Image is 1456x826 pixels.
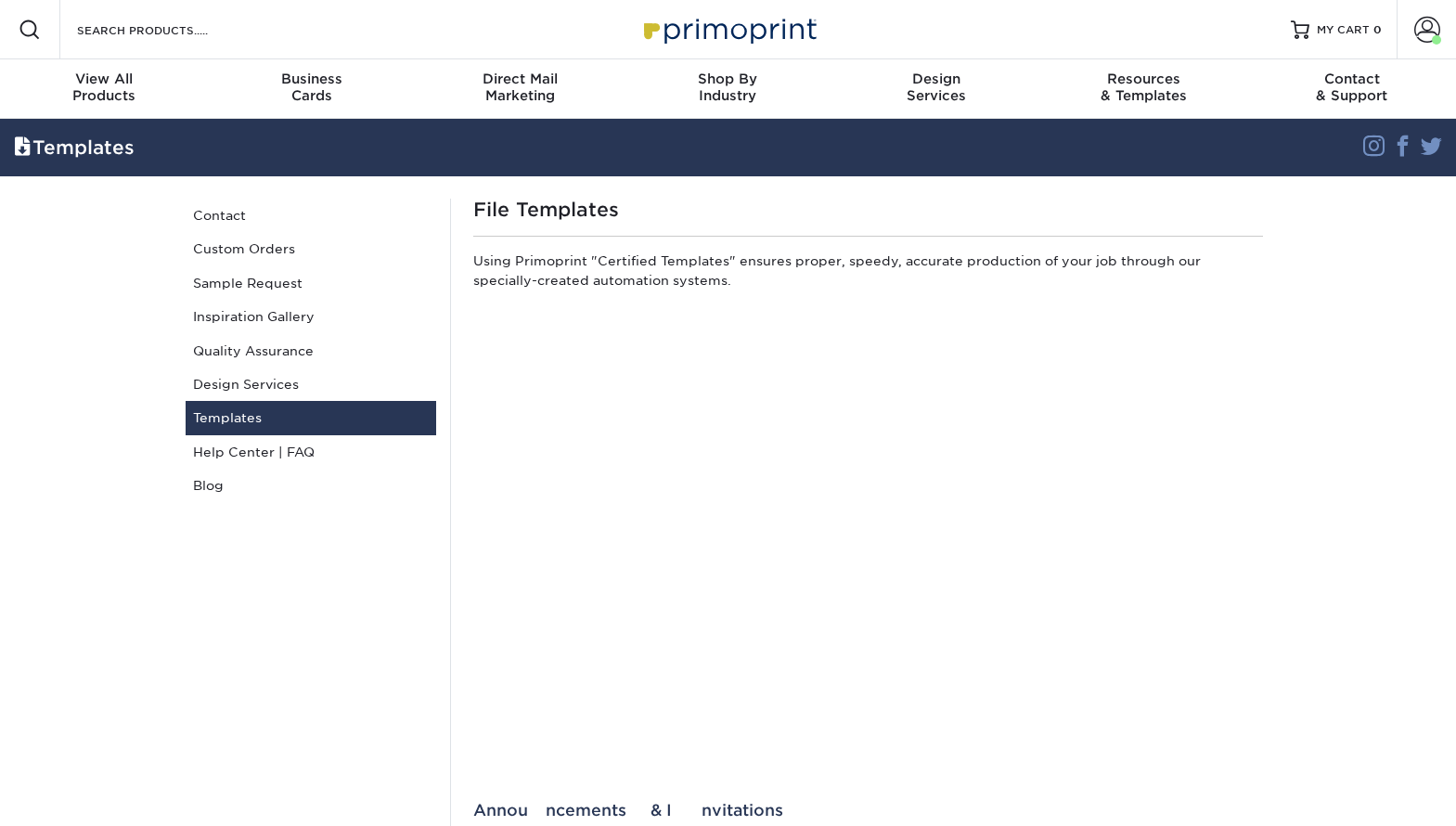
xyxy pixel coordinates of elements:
[624,59,831,119] a: Shop ByIndustry
[1373,23,1382,36] span: 0
[208,59,416,119] a: BusinessCards
[186,232,436,265] a: Custom Orders
[208,71,416,87] span: Business
[1248,71,1456,87] span: Contact
[186,401,436,434] a: Templates
[473,252,1263,297] p: Using Primoprint "Certified Templates" ensures proper, speedy, accurate production of your job th...
[624,71,831,104] div: Industry
[186,368,436,401] a: Design Services
[473,199,1263,221] h1: File Templates
[1248,59,1456,119] a: Contact& Support
[75,19,256,41] input: SEARCH PRODUCTS.....
[636,9,821,49] img: Primoprint
[1040,71,1248,87] span: Resources
[208,71,416,104] div: Cards
[416,71,624,104] div: Marketing
[1040,59,1248,119] a: Resources& Templates
[832,71,1040,87] span: Design
[416,59,624,119] a: Direct MailMarketing
[473,801,1263,820] div: Announcements & Invitations
[186,266,436,300] a: Sample Request
[186,199,436,232] a: Contact
[832,71,1040,104] div: Services
[186,469,436,502] a: Blog
[1317,22,1370,38] span: MY CART
[186,435,436,469] a: Help Center | FAQ
[1248,71,1456,104] div: & Support
[1040,71,1248,104] div: & Templates
[186,300,436,333] a: Inspiration Gallery
[416,71,624,87] span: Direct Mail
[624,71,831,87] span: Shop By
[186,334,436,368] a: Quality Assurance
[832,59,1040,119] a: DesignServices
